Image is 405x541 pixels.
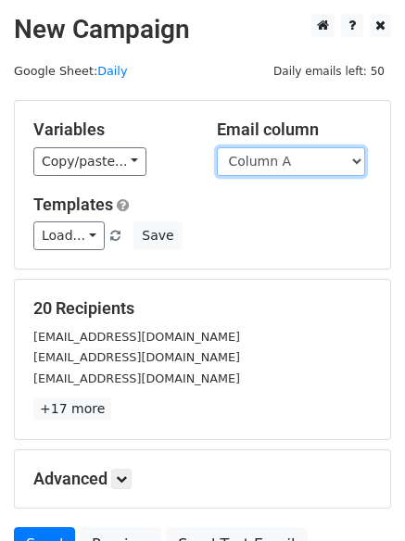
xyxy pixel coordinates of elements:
iframe: Chat Widget [312,452,405,541]
small: [EMAIL_ADDRESS][DOMAIN_NAME] [33,330,240,344]
h5: Advanced [33,469,372,489]
h5: Email column [217,120,373,140]
span: Daily emails left: 50 [267,61,391,82]
h2: New Campaign [14,14,391,45]
small: [EMAIL_ADDRESS][DOMAIN_NAME] [33,371,240,385]
a: +17 more [33,397,111,421]
small: [EMAIL_ADDRESS][DOMAIN_NAME] [33,350,240,364]
a: Load... [33,221,105,250]
small: Google Sheet: [14,64,127,78]
a: Templates [33,195,113,214]
a: Daily emails left: 50 [267,64,391,78]
h5: 20 Recipients [33,298,372,319]
h5: Variables [33,120,189,140]
a: Daily [97,64,127,78]
a: Copy/paste... [33,147,146,176]
button: Save [133,221,182,250]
